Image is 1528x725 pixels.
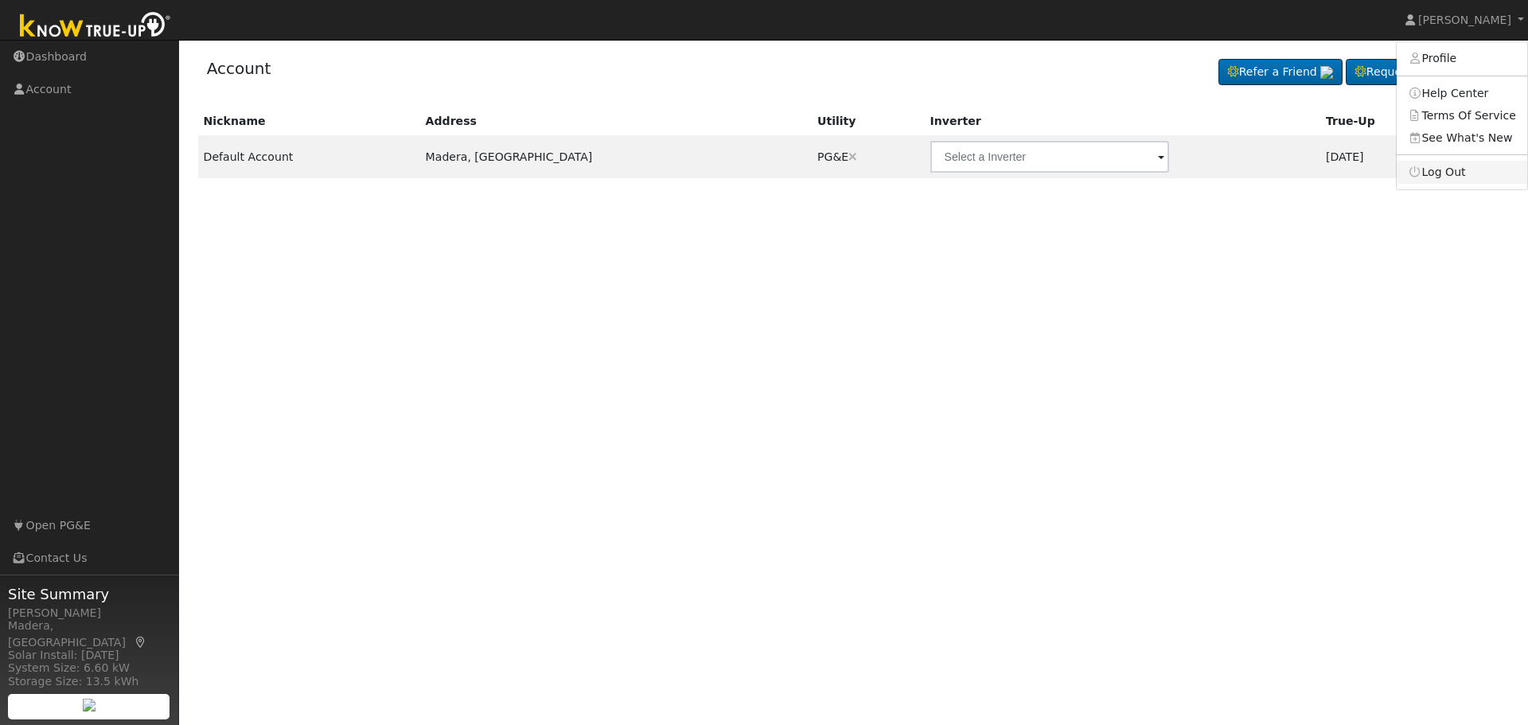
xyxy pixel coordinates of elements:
a: Refer a Friend [1218,59,1343,86]
a: Profile [1397,48,1527,70]
a: Log Out [1397,161,1527,183]
div: Inverter [930,113,1315,130]
a: Account [207,59,271,78]
div: [PERSON_NAME] [8,605,170,622]
td: Default Account [198,135,420,178]
td: PG&E [812,135,925,178]
div: System Size: 6.60 kW [8,660,170,676]
td: [DATE] [1320,135,1453,178]
div: Address [426,113,806,130]
a: Map [134,636,148,649]
a: See What's New [1397,127,1527,149]
a: Disconnect [848,150,857,163]
a: Request a Cleaning [1346,59,1500,86]
td: Madera, [GEOGRAPHIC_DATA] [420,135,812,178]
a: Terms Of Service [1397,104,1527,127]
span: Site Summary [8,583,170,605]
div: True-Up [1326,113,1448,130]
div: Storage Size: 13.5 kWh [8,673,170,690]
span: [PERSON_NAME] [1418,14,1511,26]
div: Utility [817,113,919,130]
input: Select a Inverter [930,141,1169,173]
a: Help Center [1397,82,1527,104]
img: retrieve [1320,66,1333,79]
img: Know True-Up [12,9,179,45]
div: Nickname [204,113,415,130]
div: Madera, [GEOGRAPHIC_DATA] [8,618,170,651]
div: Solar Install: [DATE] [8,647,170,664]
img: retrieve [83,699,95,711]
